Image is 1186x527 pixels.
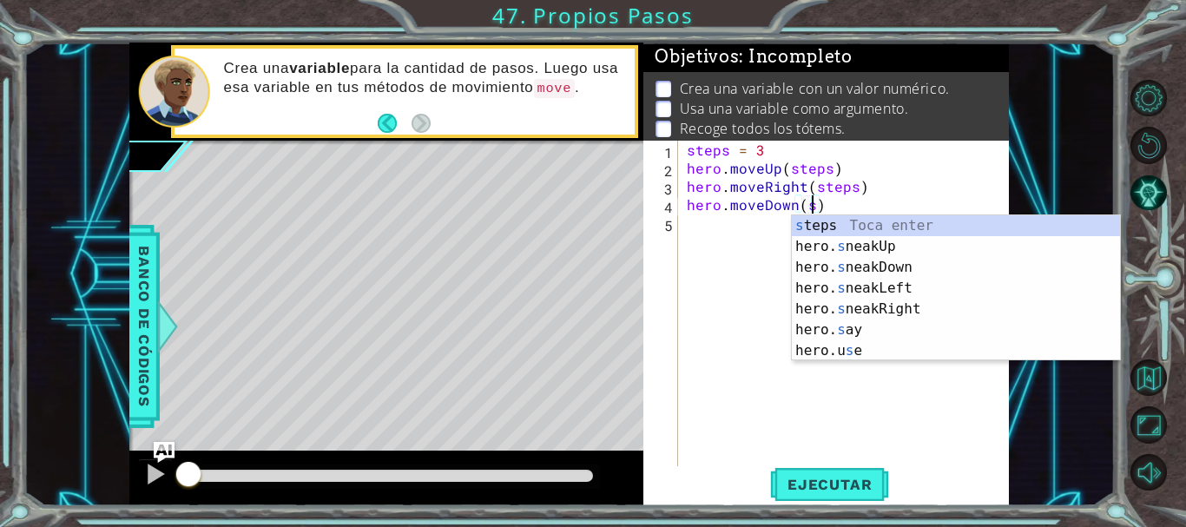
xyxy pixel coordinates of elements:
span: Objetivos [655,46,853,68]
button: Pista IA [1130,175,1167,211]
button: Next [412,114,431,133]
a: Volver al mapa [1133,353,1186,401]
div: 1 [647,143,678,161]
div: 5 [647,216,678,234]
div: 3 [647,180,678,198]
button: Maximizar navegador [1130,406,1167,443]
button: Sonido apagado [1130,454,1167,491]
button: Opciones de nivel [1130,80,1167,116]
p: Recoge todos los tótems. [680,119,846,138]
button: Reiniciar nivel [1130,127,1167,163]
button: Ctrl + P: Pause [138,458,173,494]
button: Volver al mapa [1130,359,1167,396]
span: Banco de códigos [130,237,158,417]
div: 4 [647,198,678,216]
div: 2 [647,161,678,180]
code: move [534,79,576,98]
span: : Incompleto [739,46,852,67]
p: Crea una variable con un valor numérico. [680,79,950,98]
button: Shift+Enter: Ejecutar el código. [770,466,889,503]
button: Back [378,114,412,133]
button: Ask AI [154,442,175,463]
p: Usa una variable como argumento. [680,99,909,118]
p: Crea una para la cantidad de pasos. Luego usa esa variable en tus métodos de movimiento . [224,59,623,98]
p: Muévete hasta el baúl de tótems. [680,139,899,158]
span: Ejecutar [770,476,889,493]
strong: variable [289,60,350,76]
